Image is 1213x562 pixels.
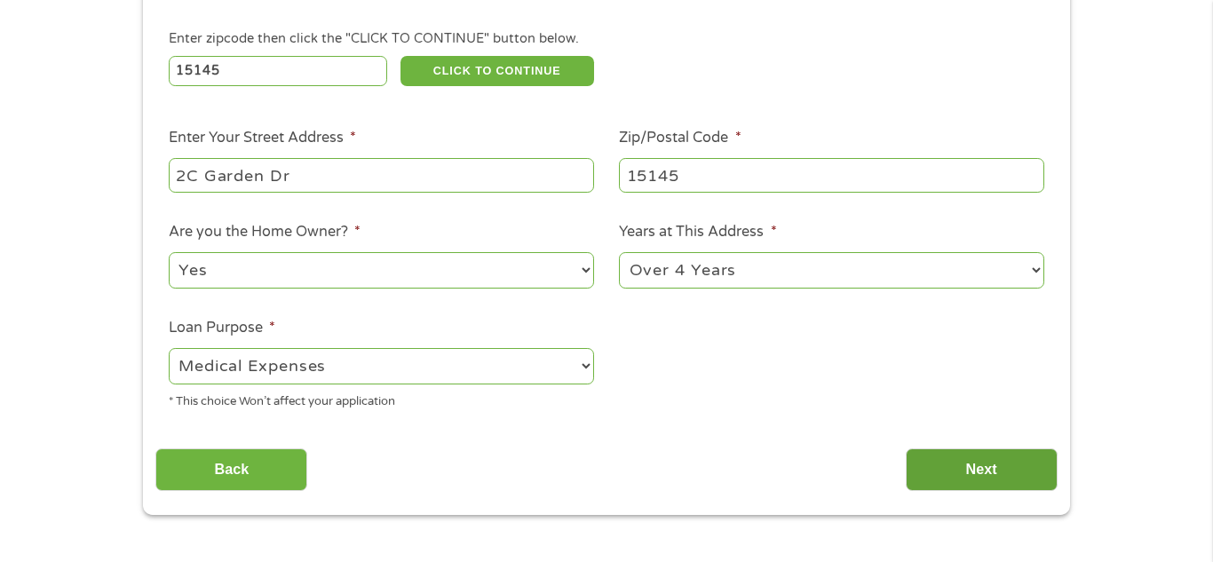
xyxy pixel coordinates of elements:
input: 1 Main Street [169,158,594,192]
label: Loan Purpose [169,319,275,337]
input: Next [906,448,1058,492]
label: Are you the Home Owner? [169,223,361,241]
input: Enter Zipcode (e.g 01510) [169,56,388,86]
label: Enter Your Street Address [169,129,356,147]
input: Back [155,448,307,492]
div: * This choice Won’t affect your application [169,387,594,411]
button: CLICK TO CONTINUE [400,56,594,86]
label: Years at This Address [619,223,776,241]
div: Enter zipcode then click the "CLICK TO CONTINUE" button below. [169,29,1044,49]
label: Zip/Postal Code [619,129,741,147]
